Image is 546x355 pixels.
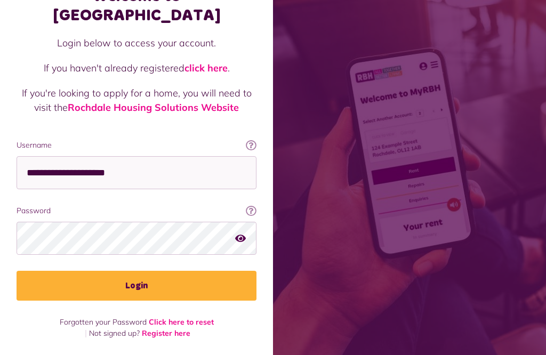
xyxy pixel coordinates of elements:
[149,317,214,327] a: Click here to reset
[17,36,256,50] p: Login below to access your account.
[17,86,256,115] p: If you're looking to apply for a home, you will need to visit the
[17,140,256,151] label: Username
[142,328,190,338] a: Register here
[68,101,239,114] a: Rochdale Housing Solutions Website
[89,328,140,338] span: Not signed up?
[17,61,256,75] p: If you haven't already registered .
[184,62,228,74] a: click here
[60,317,147,327] span: Forgotten your Password
[17,271,256,301] button: Login
[17,205,256,216] label: Password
